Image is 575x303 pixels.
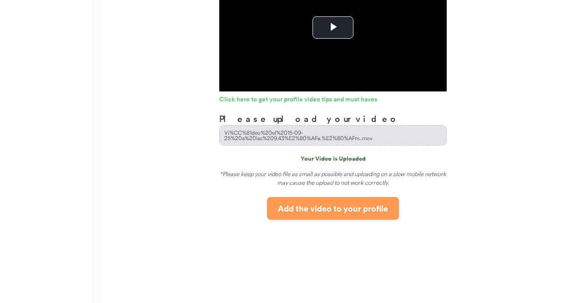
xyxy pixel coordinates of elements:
a: Click here to get your profile video tips and must haves [219,96,447,105]
button: Add the video to your profile [267,197,399,220]
h3: Please upload your video [219,112,399,125]
div: *Please keep your video file as small as possible and uploading on a slow mobile network may caus... [219,170,447,190]
div: Your Video is Uploaded [219,155,447,163]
